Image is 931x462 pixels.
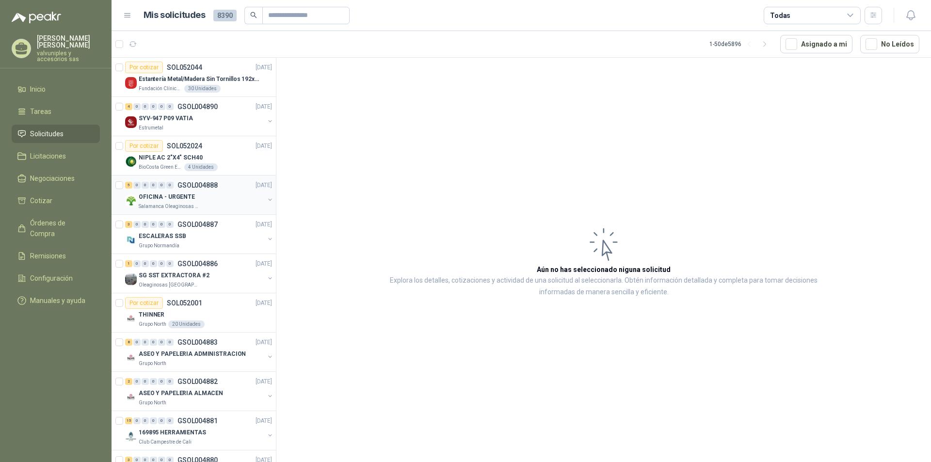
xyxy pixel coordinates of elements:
div: 0 [158,103,165,110]
div: 1 - 50 de 5896 [709,36,772,52]
p: Oleaginosas [GEOGRAPHIC_DATA][PERSON_NAME] [139,281,200,289]
div: 0 [142,221,149,228]
button: Asignado a mi [780,35,852,53]
div: 4 [125,103,132,110]
div: 2 [125,378,132,385]
div: 0 [166,260,174,267]
span: Configuración [30,273,73,284]
div: Por cotizar [125,140,163,152]
div: 0 [150,417,157,424]
div: 0 [158,182,165,189]
p: [DATE] [256,377,272,386]
p: BioCosta Green Energy S.A.S [139,163,182,171]
img: Logo peakr [12,12,61,23]
div: 0 [166,221,174,228]
a: Inicio [12,80,100,98]
div: 5 [125,182,132,189]
a: Órdenes de Compra [12,214,100,243]
p: GSOL004887 [177,221,218,228]
p: Grupo North [139,360,166,367]
p: SOL052044 [167,64,202,71]
p: ASEO Y PAPELERIA ADMINISTRACION [139,350,246,359]
div: 0 [150,182,157,189]
a: Tareas [12,102,100,121]
p: valvuniples y accesorios sas [37,50,100,62]
span: Tareas [30,106,51,117]
p: [DATE] [256,63,272,72]
p: ESCALERAS SSB [139,232,186,241]
span: Remisiones [30,251,66,261]
h3: Aún no has seleccionado niguna solicitud [537,264,671,275]
p: [DATE] [256,338,272,347]
div: 0 [142,339,149,346]
img: Company Logo [125,430,137,442]
img: Company Logo [125,391,137,403]
a: Remisiones [12,247,100,265]
div: 0 [142,260,149,267]
p: Club Campestre de Cali [139,438,192,446]
div: 0 [158,260,165,267]
img: Company Logo [125,273,137,285]
span: Solicitudes [30,128,64,139]
button: No Leídos [860,35,919,53]
div: 15 [125,417,132,424]
div: 0 [166,339,174,346]
div: 8 [125,339,132,346]
a: Solicitudes [12,125,100,143]
span: Negociaciones [30,173,75,184]
span: Órdenes de Compra [30,218,91,239]
div: 0 [166,378,174,385]
div: 0 [150,103,157,110]
p: [DATE] [256,142,272,151]
div: Por cotizar [125,62,163,73]
img: Company Logo [125,156,137,167]
a: 3 0 0 0 0 0 GSOL004887[DATE] Company LogoESCALERAS SSBGrupo Normandía [125,219,274,250]
div: 0 [166,182,174,189]
p: [DATE] [256,299,272,308]
a: 4 0 0 0 0 0 GSOL004890[DATE] Company LogoSYV-947 P09 VATIAEstrumetal [125,101,274,132]
div: 0 [133,339,141,346]
div: 0 [150,378,157,385]
div: 3 [125,221,132,228]
p: Estantería Metal/Madera Sin Tornillos 192x100x50 cm 5 Niveles Gris [139,75,259,84]
p: [DATE] [256,181,272,190]
div: 0 [133,378,141,385]
p: Salamanca Oleaginosas SAS [139,203,200,210]
h1: Mis solicitudes [144,8,206,22]
a: Manuales y ayuda [12,291,100,310]
div: Todas [770,10,790,21]
span: 8390 [213,10,237,21]
div: 0 [158,339,165,346]
div: 20 Unidades [168,320,205,328]
div: 0 [142,182,149,189]
p: [DATE] [256,259,272,269]
div: 0 [166,103,174,110]
a: 2 0 0 0 0 0 GSOL004882[DATE] Company LogoASEO Y PAPELERIA ALMACENGrupo North [125,376,274,407]
a: 15 0 0 0 0 0 GSOL004881[DATE] Company Logo169895 HERRAMIENTASClub Campestre de Cali [125,415,274,446]
a: Por cotizarSOL052044[DATE] Company LogoEstantería Metal/Madera Sin Tornillos 192x100x50 cm 5 Nive... [112,58,276,97]
div: 0 [133,417,141,424]
div: 0 [133,103,141,110]
span: Manuales y ayuda [30,295,85,306]
div: 4 Unidades [184,163,218,171]
div: 1 [125,260,132,267]
p: Grupo North [139,399,166,407]
p: SG SST EXTRACTORA #2 [139,271,209,280]
p: 169895 HERRAMIENTAS [139,428,206,437]
span: Cotizar [30,195,52,206]
div: 0 [158,378,165,385]
a: 5 0 0 0 0 0 GSOL004888[DATE] Company LogoOFICINA - URGENTESalamanca Oleaginosas SAS [125,179,274,210]
p: GSOL004882 [177,378,218,385]
p: GSOL004888 [177,182,218,189]
p: [DATE] [256,416,272,426]
p: SOL052024 [167,143,202,149]
p: SYV-947 P09 VATIA [139,114,193,123]
p: GSOL004890 [177,103,218,110]
div: 0 [166,417,174,424]
p: Fundación Clínica Shaio [139,85,182,93]
div: 0 [133,260,141,267]
p: GSOL004883 [177,339,218,346]
p: [DATE] [256,220,272,229]
img: Company Logo [125,313,137,324]
div: 0 [158,221,165,228]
